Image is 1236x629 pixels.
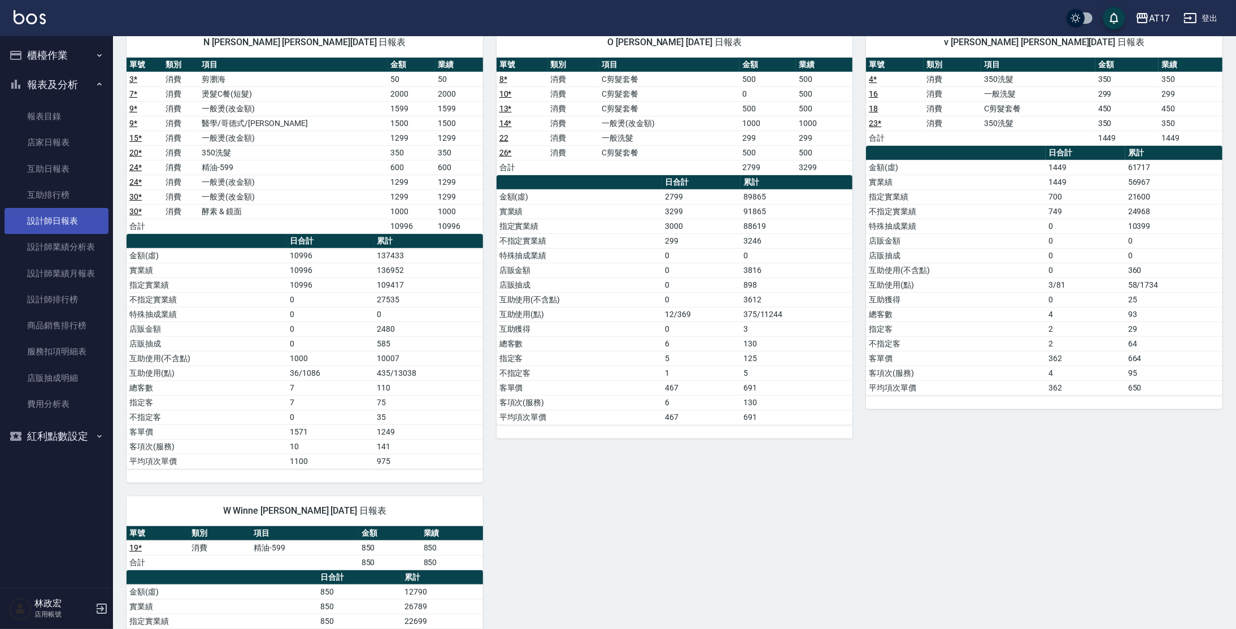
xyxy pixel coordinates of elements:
td: 一般燙(改金額) [599,116,739,131]
td: 0 [1046,233,1125,248]
td: 一般燙(改金額) [199,101,388,116]
table: a dense table [127,234,483,469]
td: 1599 [436,101,483,116]
table: a dense table [497,58,853,175]
td: C剪髮套餐 [599,145,739,160]
button: save [1103,7,1125,29]
th: 日合計 [287,234,374,249]
th: 項目 [599,58,739,72]
td: 1000 [287,351,374,366]
td: 0 [1046,248,1125,263]
td: 95 [1125,366,1222,380]
td: 1249 [374,424,482,439]
td: 不指定實業績 [497,233,662,248]
td: 互助使用(不含點) [497,292,662,307]
td: 指定客 [497,351,662,366]
td: 店販金額 [497,263,662,277]
td: C剪髮套餐 [599,72,739,86]
td: 350 [1159,72,1222,86]
td: 一般燙(改金額) [199,131,388,145]
td: 1571 [287,424,374,439]
td: 299 [1095,86,1159,101]
td: 450 [1095,101,1159,116]
td: 1299 [436,175,483,189]
td: 一般燙(改金額) [199,175,388,189]
td: 2000 [388,86,436,101]
td: 1599 [388,101,436,116]
td: 一般洗髮 [599,131,739,145]
td: 137433 [374,248,482,263]
th: 單號 [866,58,924,72]
td: 消費 [924,101,981,116]
td: 消費 [548,72,599,86]
td: 2799 [739,160,796,175]
td: 360 [1125,263,1222,277]
td: 指定實業績 [866,189,1046,204]
td: 93 [1125,307,1222,322]
button: AT17 [1131,7,1174,30]
th: 項目 [199,58,388,72]
td: 平均項次單價 [497,410,662,424]
td: 客項次(服務) [127,439,287,454]
td: 消費 [189,540,251,555]
span: O [PERSON_NAME] [DATE] 日報表 [510,37,839,48]
th: 項目 [981,58,1095,72]
th: 類別 [924,58,981,72]
th: 累計 [374,234,482,249]
td: 消費 [163,204,199,219]
td: 850 [359,540,421,555]
td: 5 [741,366,852,380]
td: 0 [1046,219,1125,233]
td: 21600 [1125,189,1222,204]
td: 691 [741,380,852,395]
td: 600 [388,160,436,175]
td: 特殊抽成業績 [866,219,1046,233]
a: 服務扣項明細表 [5,339,108,365]
td: 600 [436,160,483,175]
td: 1500 [436,116,483,131]
td: 指定實業績 [497,219,662,233]
table: a dense table [866,146,1222,396]
td: 消費 [163,131,199,145]
td: 0 [1125,233,1222,248]
td: 3 [741,322,852,336]
a: 店家日報表 [5,129,108,155]
button: 登出 [1179,8,1222,29]
td: 850 [421,540,483,555]
th: 類別 [163,58,199,72]
td: 450 [1159,101,1222,116]
td: 749 [1046,204,1125,219]
td: 0 [739,86,796,101]
td: 實業績 [127,263,287,277]
a: 設計師業績月報表 [5,261,108,287]
td: 350 [1095,72,1159,86]
td: 指定客 [127,395,287,410]
td: 10996 [287,277,374,292]
td: 一般燙(改金額) [199,189,388,204]
td: 64 [1125,336,1222,351]
td: 店販金額 [866,233,1046,248]
td: 75 [374,395,482,410]
td: 0 [287,336,374,351]
td: 特殊抽成業績 [497,248,662,263]
td: 4 [1046,307,1125,322]
th: 金額 [359,526,421,541]
td: 合計 [127,555,189,570]
td: 0 [1046,263,1125,277]
td: 消費 [924,86,981,101]
td: 350 [388,145,436,160]
td: 1299 [388,131,436,145]
td: 消費 [163,86,199,101]
th: 業績 [421,526,483,541]
td: 合計 [497,160,548,175]
td: 0 [1125,248,1222,263]
td: 500 [739,101,796,116]
td: 2 [1046,322,1125,336]
td: 0 [662,322,741,336]
td: 消費 [163,72,199,86]
a: 店販抽成明細 [5,365,108,391]
td: C剪髮套餐 [599,86,739,101]
td: 1 [662,366,741,380]
td: 金額(虛) [497,189,662,204]
td: 141 [374,439,482,454]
